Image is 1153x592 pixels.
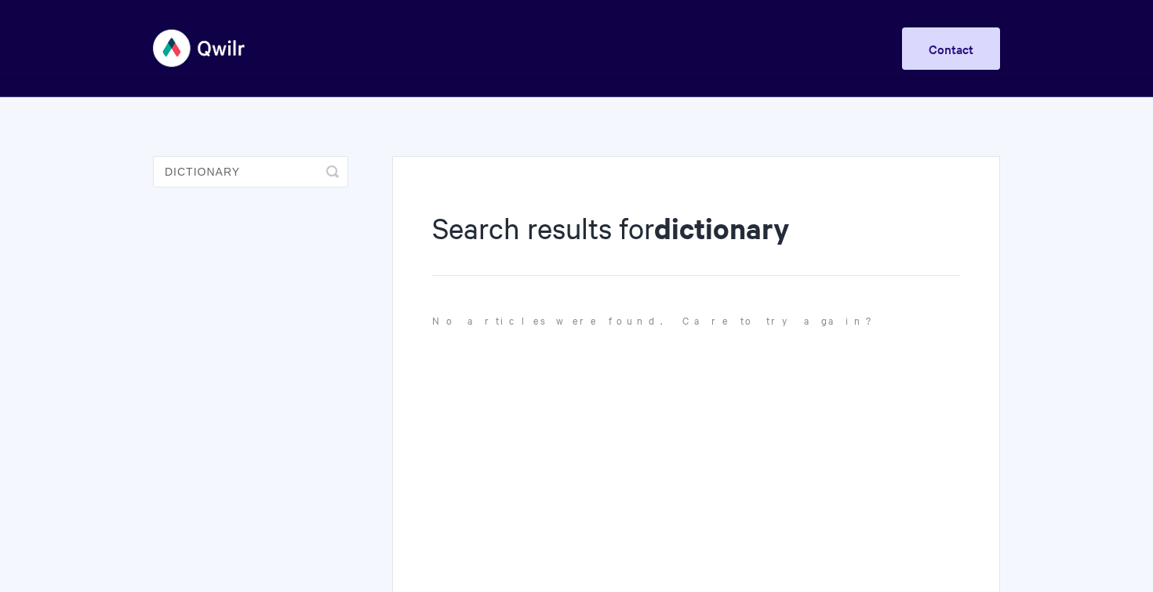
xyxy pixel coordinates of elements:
a: Contact [902,27,1000,70]
input: Search [153,156,348,187]
p: No articles were found. Care to try again? [432,312,960,329]
h1: Search results for [432,208,960,276]
img: Qwilr Help Center [153,19,246,78]
strong: dictionary [654,209,789,247]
